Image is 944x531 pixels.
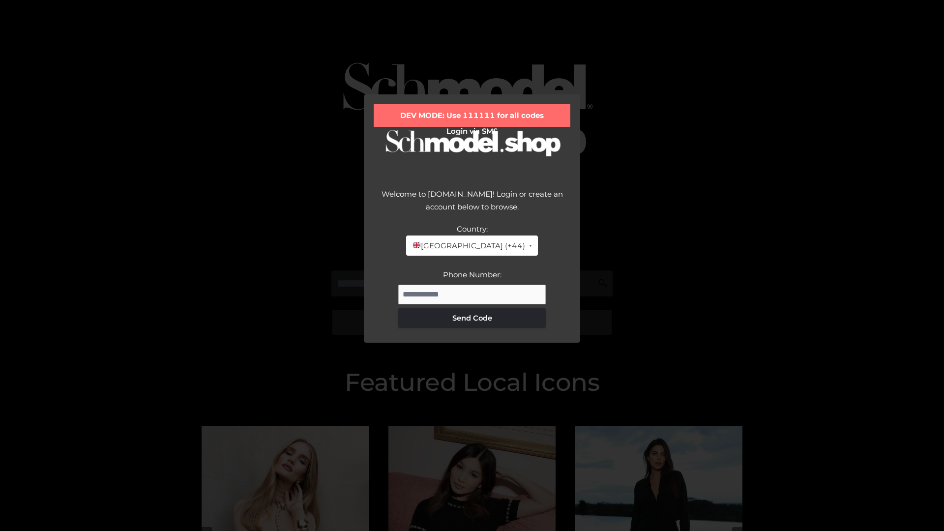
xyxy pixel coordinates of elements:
[412,239,525,252] span: [GEOGRAPHIC_DATA] (+44)
[457,224,488,234] label: Country:
[374,188,570,223] div: Welcome to [DOMAIN_NAME]! Login or create an account below to browse.
[374,127,570,136] h2: Login via SMS
[413,241,420,249] img: 🇬🇧
[443,270,501,279] label: Phone Number:
[374,104,570,127] div: DEV MODE: Use 111111 for all codes
[398,308,546,328] button: Send Code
